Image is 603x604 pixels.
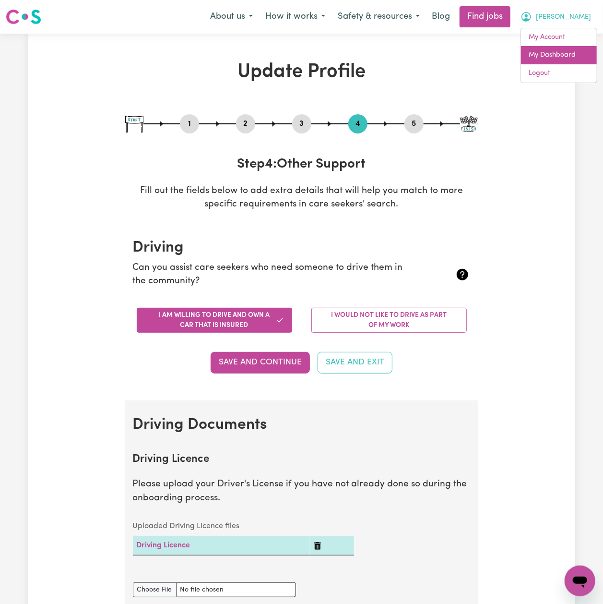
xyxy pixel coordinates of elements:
a: Find jobs [460,6,510,27]
iframe: Button to launch messaging window [565,566,595,596]
button: Go to step 1 [180,118,199,130]
button: How it works [259,7,331,27]
button: About us [204,7,259,27]
a: Logout [521,64,597,83]
h2: Driving Licence [133,453,471,466]
p: Please upload your Driver's License if you have not already done so during the onboarding process. [133,478,471,506]
a: Blog [426,6,456,27]
button: I am willing to drive and own a car that is insured [137,308,292,333]
a: Careseekers logo [6,6,41,28]
a: My Dashboard [521,46,597,64]
h1: Update Profile [125,60,478,84]
p: Can you assist care seekers who need someone to drive them in the community? [133,261,414,289]
h2: Driving [133,239,471,257]
h2: Driving Documents [133,416,471,434]
button: Delete Driving Licence [314,540,321,551]
button: Save and Exit [318,352,392,373]
button: My Account [514,7,597,27]
caption: Uploaded Driving Licence files [133,517,354,536]
button: Go to step 2 [236,118,255,130]
button: I would not like to drive as part of my work [311,308,467,333]
span: [PERSON_NAME] [536,12,591,23]
div: My Account [520,28,597,83]
a: Driving Licence [137,542,190,549]
button: Go to step 3 [292,118,311,130]
a: My Account [521,28,597,47]
button: Go to step 5 [404,118,424,130]
button: Go to step 4 [348,118,367,130]
h3: Step 4 : Other Support [125,157,478,173]
button: Save and Continue [211,352,310,373]
img: Careseekers logo [6,8,41,25]
p: Fill out the fields below to add extra details that will help you match to more specific requirem... [125,184,478,212]
button: Safety & resources [331,7,426,27]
